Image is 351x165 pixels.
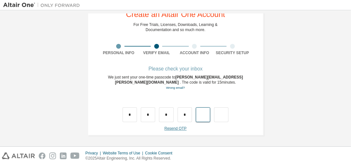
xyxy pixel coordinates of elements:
img: facebook.svg [39,153,45,159]
div: Website Terms of Use [103,151,145,156]
div: Create an Altair One Account [126,11,225,18]
div: For Free Trials, Licenses, Downloads, Learning & Documentation and so much more. [133,22,218,32]
img: instagram.svg [49,153,56,159]
div: Verify Email [138,50,176,55]
img: altair_logo.svg [2,153,35,159]
span: [PERSON_NAME][EMAIL_ADDRESS][PERSON_NAME][DOMAIN_NAME] [115,75,243,85]
a: Go back to the registration form [166,86,185,89]
img: youtube.svg [70,153,80,159]
p: © 2025 Altair Engineering, Inc. All Rights Reserved. [85,156,176,161]
img: linkedin.svg [60,153,67,159]
div: Personal Info [100,50,138,55]
div: Privacy [85,151,103,156]
div: Security Setup [213,50,251,55]
div: Account Info [176,50,214,55]
div: Please check your inbox [100,67,251,71]
div: Cookie Consent [145,151,176,156]
img: Altair One [3,2,83,8]
a: Resend OTP [164,126,187,131]
div: We just sent your one-time passcode to . The code is valid for 15 minutes. [100,75,251,90]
